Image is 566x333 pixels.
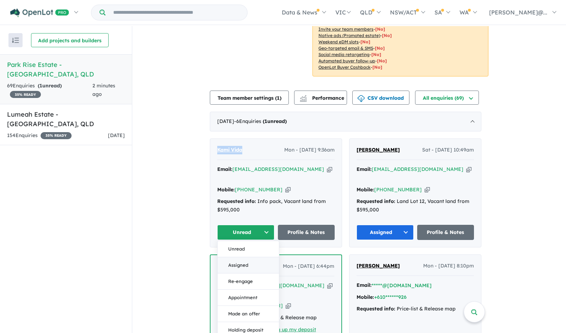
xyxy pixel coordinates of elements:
u: Invite your team members [318,26,373,32]
span: 1 [264,118,267,124]
strong: Requested info: [357,198,395,204]
button: Unread [218,241,279,257]
span: 1 [277,95,280,101]
div: [DATE] [210,112,481,131]
span: 2 minutes ago [92,82,115,97]
button: Copy [425,186,430,193]
button: Performance [294,91,347,105]
span: [DATE] [108,132,125,138]
a: [PHONE_NUMBER] [235,186,282,193]
button: Made an offer [218,306,279,322]
button: Re-engage [218,273,279,290]
img: bar-chart.svg [300,97,307,102]
u: Native ads (Promoted estate) [318,33,380,38]
div: Land Lot 12, Vacant land from $595,000 [357,197,474,214]
a: [PHONE_NUMBER] [374,186,422,193]
span: [No] [377,58,387,63]
strong: Email: [357,282,372,288]
img: download icon [358,95,365,102]
span: [PERSON_NAME] [357,147,400,153]
button: Team member settings (1) [210,91,289,105]
span: [PERSON_NAME]@... [489,9,547,16]
span: Mon - [DATE] 9:36am [284,146,335,154]
span: [No] [375,45,385,51]
a: Saving up my deposit [264,326,316,333]
h5: Park Rise Estate - [GEOGRAPHIC_DATA] , QLD [7,60,125,79]
span: 35 % READY [41,132,72,139]
button: Unread [217,225,274,240]
strong: Requested info: [217,198,256,204]
u: Automated buyer follow-up [318,58,375,63]
span: Sat - [DATE] 10:49am [422,146,474,154]
strong: Email: [217,166,232,172]
span: 35 % READY [10,91,41,98]
button: All enquiries (69) [415,91,479,105]
img: Openlot PRO Logo White [10,8,69,17]
button: Assigned [357,225,414,240]
div: 69 Enquir ies [7,82,92,99]
img: line-chart.svg [300,95,306,99]
strong: Requested info: [357,306,395,312]
h5: Lumeah Estate - [GEOGRAPHIC_DATA] , QLD [7,110,125,129]
a: Profile & Notes [278,225,335,240]
u: Geo-targeted email & SMS [318,45,373,51]
span: Performance [301,95,344,101]
strong: Mobile: [217,186,235,193]
button: Assigned [218,257,279,273]
u: Weekend eDM slots [318,39,359,44]
a: Profile & Notes [417,225,474,240]
a: [PERSON_NAME] [357,146,400,154]
div: Info pack, Vacant land from $595,000 [217,197,335,214]
button: Copy [466,166,471,173]
button: CSV download [352,91,409,105]
span: Mon - [DATE] 8:10pm [423,262,474,270]
a: [EMAIL_ADDRESS][DOMAIN_NAME] [232,166,324,172]
button: Appointment [218,290,279,306]
span: [PERSON_NAME] [357,263,400,269]
button: Copy [286,302,291,309]
span: [No] [382,33,392,38]
span: [No] [371,52,381,57]
span: [No] [360,39,370,44]
a: [PERSON_NAME] [357,262,400,270]
span: Kami Vida [217,147,242,153]
u: Social media retargeting [318,52,370,57]
button: Copy [285,186,291,193]
strong: ( unread) [38,82,62,89]
span: Mon - [DATE] 6:44pm [283,262,334,271]
a: Kami Vida [217,146,242,154]
input: Try estate name, suburb, builder or developer [107,5,246,20]
u: OpenLot Buyer Cashback [318,64,371,70]
strong: ( unread) [263,118,287,124]
a: [EMAIL_ADDRESS][DOMAIN_NAME] [372,166,463,172]
button: Copy [327,166,332,173]
img: sort.svg [12,38,19,43]
span: 1 [39,82,42,89]
button: Copy [327,282,333,289]
span: [ No ] [375,26,385,32]
div: Price-list & Release map [357,305,474,313]
strong: Mobile: [357,294,374,300]
div: 154 Enquir ies [7,131,72,140]
span: [No] [372,64,382,70]
span: - 6 Enquir ies [234,118,287,124]
button: Add projects and builders [31,33,109,47]
strong: Email: [357,166,372,172]
strong: Mobile: [357,186,374,193]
